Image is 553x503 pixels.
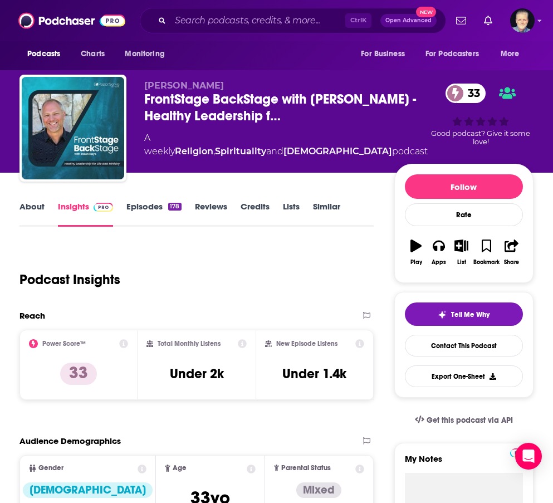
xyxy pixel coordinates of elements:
[195,201,227,227] a: Reviews
[173,465,187,472] span: Age
[23,482,153,498] div: [DEMOGRAPHIC_DATA]
[313,201,340,227] a: Similar
[38,465,63,472] span: Gender
[241,201,270,227] a: Credits
[19,201,45,227] a: About
[438,310,447,319] img: tell me why sparkle
[140,8,446,33] div: Search podcasts, credits, & more...
[353,43,419,65] button: open menu
[500,232,523,272] button: Share
[27,46,60,62] span: Podcasts
[473,232,500,272] button: Bookmark
[457,84,486,103] span: 33
[425,46,479,62] span: For Podcasters
[117,43,179,65] button: open menu
[19,43,75,65] button: open menu
[406,407,522,434] a: Get this podcast via API
[170,12,345,30] input: Search podcasts, credits, & more...
[410,259,422,266] div: Play
[493,43,534,65] button: open menu
[361,46,405,62] span: For Business
[215,146,266,157] a: Spirituality
[473,259,500,266] div: Bookmark
[428,232,451,272] button: Apps
[427,416,513,425] span: Get this podcast via API
[418,43,495,65] button: open menu
[58,201,113,227] a: InsightsPodchaser Pro
[175,146,213,157] a: Religion
[18,10,125,31] img: Podchaser - Follow, Share and Rate Podcasts
[19,436,121,446] h2: Audience Demographics
[81,46,105,62] span: Charts
[213,146,215,157] span: ,
[168,203,181,211] div: 178
[405,203,523,226] div: Rate
[380,14,437,27] button: Open AdvancedNew
[432,259,446,266] div: Apps
[296,482,341,498] div: Mixed
[405,302,523,326] button: tell me why sparkleTell Me Why
[94,203,113,212] img: Podchaser Pro
[405,174,523,199] button: Follow
[510,8,535,33] span: Logged in as JonesLiterary
[510,8,535,33] button: Show profile menu
[405,365,523,387] button: Export One-Sheet
[446,84,486,103] a: 33
[283,146,392,157] a: [DEMOGRAPHIC_DATA]
[515,443,542,470] div: Open Intercom Messenger
[158,340,221,348] h2: Total Monthly Listens
[281,465,331,472] span: Parental Status
[510,448,530,457] img: Podchaser Pro
[428,80,534,149] div: 33Good podcast? Give it some love!
[276,340,337,348] h2: New Episode Listens
[457,259,466,266] div: List
[74,43,111,65] a: Charts
[19,271,120,288] h1: Podcast Insights
[170,365,224,382] h3: Under 2k
[405,335,523,357] a: Contact This Podcast
[504,259,519,266] div: Share
[345,13,371,28] span: Ctrl K
[405,232,428,272] button: Play
[266,146,283,157] span: and
[416,7,436,17] span: New
[431,129,530,146] span: Good podcast? Give it some love!
[125,46,164,62] span: Monitoring
[282,365,346,382] h3: Under 1.4k
[126,201,181,227] a: Episodes178
[19,310,45,321] h2: Reach
[479,11,497,30] a: Show notifications dropdown
[501,46,520,62] span: More
[452,11,471,30] a: Show notifications dropdown
[510,447,530,457] a: Pro website
[42,340,86,348] h2: Power Score™
[385,18,432,23] span: Open Advanced
[450,232,473,272] button: List
[405,453,523,473] label: My Notes
[451,310,490,319] span: Tell Me Why
[22,77,124,179] img: FrontStage BackStage with Jason Daye - Healthy Leadership for Life and Ministry
[144,131,428,158] div: A weekly podcast
[144,80,224,91] span: [PERSON_NAME]
[283,201,300,227] a: Lists
[510,8,535,33] img: User Profile
[60,363,97,385] p: 33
